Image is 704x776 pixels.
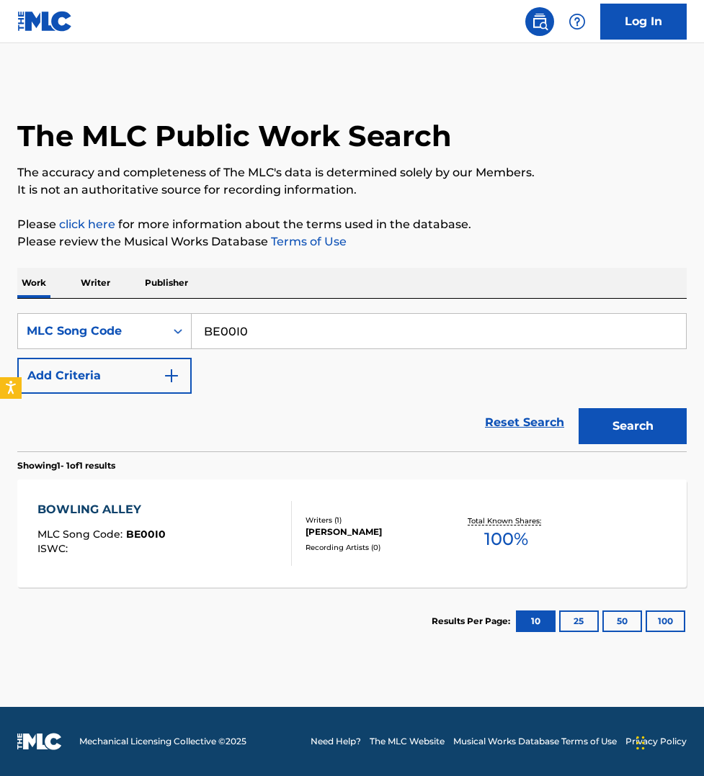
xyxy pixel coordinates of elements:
[17,216,687,233] p: Please for more information about the terms used in the database.
[79,735,246,748] span: Mechanical Licensing Collective © 2025
[525,7,554,36] a: Public Search
[453,735,617,748] a: Musical Works Database Terms of Use
[484,526,528,552] span: 100 %
[306,525,451,538] div: [PERSON_NAME]
[126,528,166,541] span: BE00I0
[516,610,556,632] button: 10
[600,4,687,40] a: Log In
[531,13,548,30] img: search
[17,733,62,750] img: logo
[141,268,192,298] p: Publisher
[37,528,126,541] span: MLC Song Code :
[76,268,115,298] p: Writer
[268,235,347,248] a: Terms of Use
[559,610,599,632] button: 25
[17,313,687,451] form: Search Form
[569,13,586,30] img: help
[579,408,687,444] button: Search
[646,610,685,632] button: 100
[625,735,687,748] a: Privacy Policy
[17,358,192,394] button: Add Criteria
[17,479,687,587] a: BOWLING ALLEYMLC Song Code:BE00I0ISWC:Writers (1)[PERSON_NAME]Recording Artists (0)Total Known Sh...
[17,233,687,251] p: Please review the Musical Works Database
[468,515,545,526] p: Total Known Shares:
[17,11,73,32] img: MLC Logo
[59,217,115,231] a: click here
[17,459,115,472] p: Showing 1 - 1 of 1 results
[602,610,642,632] button: 50
[37,542,71,555] span: ISWC :
[163,367,180,384] img: 9d2ae6d4665cec9f34b9.svg
[370,735,445,748] a: The MLC Website
[632,707,704,776] iframe: Chat Widget
[432,615,514,628] p: Results Per Page:
[636,721,645,764] div: Drag
[306,515,451,525] div: Writers ( 1 )
[306,542,451,553] div: Recording Artists ( 0 )
[563,7,592,36] div: Help
[37,501,166,518] div: BOWLING ALLEY
[17,268,50,298] p: Work
[17,181,687,199] p: It is not an authoritative source for recording information.
[17,118,452,154] h1: The MLC Public Work Search
[17,164,687,181] p: The accuracy and completeness of The MLC's data is determined solely by our Members.
[478,407,571,438] a: Reset Search
[27,322,156,340] div: MLC Song Code
[311,735,361,748] a: Need Help?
